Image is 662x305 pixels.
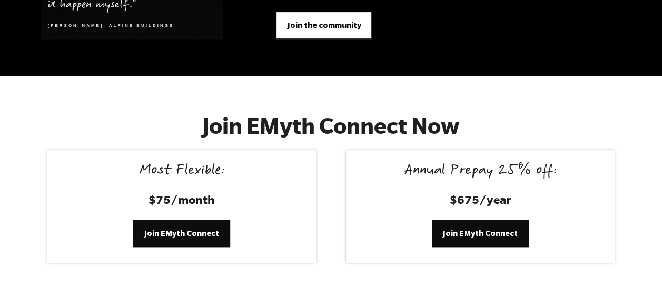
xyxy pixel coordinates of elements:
a: Join EMyth Connect [133,220,230,247]
a: Join EMyth Connect [432,220,529,247]
span: Join the community [287,19,361,31]
h2: Join EMyth Connect Now [115,113,547,139]
h3: $675/year [359,191,602,208]
div: Most Flexible: [60,163,303,181]
span: Join EMyth Connect [144,228,219,239]
span: Join EMyth Connect [443,228,518,239]
a: Join the community [276,12,372,39]
iframe: Chat Widget [609,254,662,305]
div: Annual Prepay 25% off: [359,163,602,181]
h3: $75/month [60,191,303,208]
cite: [PERSON_NAME], Alpine Buildings [47,23,174,28]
